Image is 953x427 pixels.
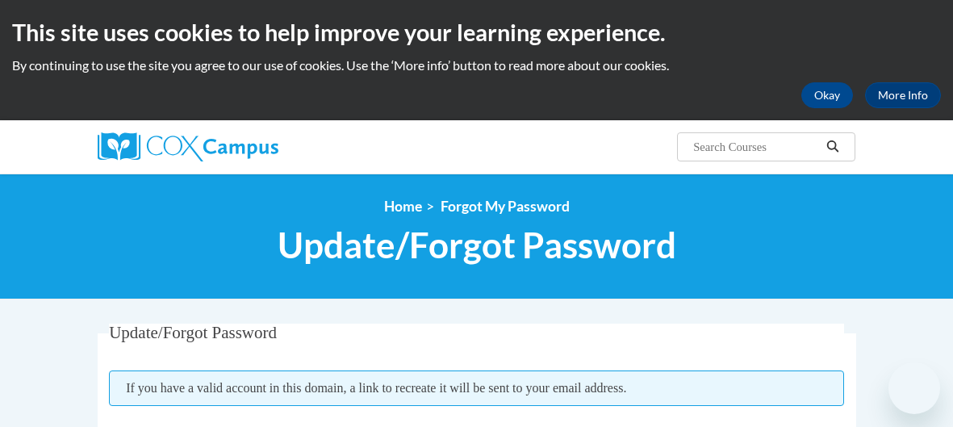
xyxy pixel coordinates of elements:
span: Update/Forgot Password [278,224,676,266]
button: Okay [801,82,853,108]
a: More Info [865,82,941,108]
input: Search Courses [692,137,821,157]
h2: This site uses cookies to help improve your learning experience. [12,16,941,48]
button: Search [821,137,845,157]
a: Cox Campus [98,132,334,161]
iframe: Button to launch messaging window [888,362,940,414]
span: Forgot My Password [441,198,570,215]
img: Cox Campus [98,132,278,161]
p: By continuing to use the site you agree to our use of cookies. Use the ‘More info’ button to read... [12,57,941,74]
span: If you have a valid account in this domain, a link to recreate it will be sent to your email addr... [109,370,844,406]
span: Update/Forgot Password [109,323,277,342]
a: Home [384,198,422,215]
